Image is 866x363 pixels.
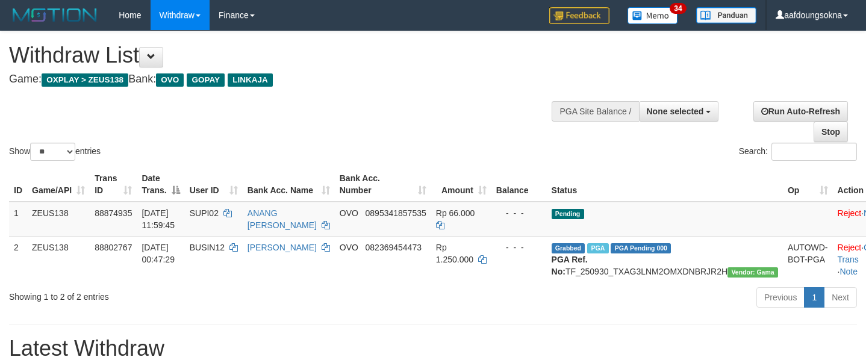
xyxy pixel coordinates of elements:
a: Run Auto-Refresh [753,101,848,122]
button: None selected [639,101,719,122]
th: Game/API: activate to sort column ascending [27,167,90,202]
a: [PERSON_NAME] [248,243,317,252]
span: Vendor URL: https://trx31.1velocity.biz [727,267,778,278]
td: TF_250930_TXAG3LNM2OMXDNBRJR2H [547,236,783,282]
div: PGA Site Balance / [552,101,638,122]
a: Reject [838,243,862,252]
span: None selected [647,107,704,116]
th: Balance [491,167,547,202]
th: Amount: activate to sort column ascending [431,167,491,202]
a: Previous [756,287,805,308]
span: OVO [340,243,358,252]
h1: Latest Withdraw [9,337,857,361]
span: SUPI02 [190,208,219,218]
div: - - - [496,207,542,219]
span: OVO [156,73,184,87]
th: ID [9,167,27,202]
div: - - - [496,241,542,253]
span: [DATE] 11:59:45 [142,208,175,230]
th: Status [547,167,783,202]
a: Next [824,287,857,308]
span: GOPAY [187,73,225,87]
th: Op: activate to sort column ascending [783,167,833,202]
a: Note [840,267,858,276]
span: Rp 66.000 [436,208,475,218]
th: Bank Acc. Number: activate to sort column ascending [335,167,431,202]
span: Marked by aafsreyleap [587,243,608,253]
h4: Game: Bank: [9,73,565,85]
img: panduan.png [696,7,756,23]
a: Stop [814,122,848,142]
div: Showing 1 to 2 of 2 entries [9,286,352,303]
label: Search: [739,143,857,161]
span: OVO [340,208,358,218]
a: 1 [804,287,824,308]
span: Rp 1.250.000 [436,243,473,264]
span: 88802767 [95,243,132,252]
th: User ID: activate to sort column ascending [185,167,243,202]
td: ZEUS138 [27,202,90,237]
span: PGA Pending [611,243,671,253]
span: Grabbed [552,243,585,253]
select: Showentries [30,143,75,161]
span: [DATE] 00:47:29 [142,243,175,264]
span: OXPLAY > ZEUS138 [42,73,128,87]
a: Reject [838,208,862,218]
span: 34 [670,3,686,14]
td: ZEUS138 [27,236,90,282]
td: AUTOWD-BOT-PGA [783,236,833,282]
th: Date Trans.: activate to sort column descending [137,167,184,202]
img: Feedback.jpg [549,7,609,24]
img: Button%20Memo.svg [628,7,678,24]
label: Show entries [9,143,101,161]
td: 1 [9,202,27,237]
b: PGA Ref. No: [552,255,588,276]
span: 88874935 [95,208,132,218]
span: Pending [552,209,584,219]
th: Bank Acc. Name: activate to sort column ascending [243,167,335,202]
td: 2 [9,236,27,282]
a: ANANG [PERSON_NAME] [248,208,317,230]
span: LINKAJA [228,73,273,87]
img: MOTION_logo.png [9,6,101,24]
span: BUSIN12 [190,243,225,252]
span: Copy 082369454473 to clipboard [366,243,422,252]
th: Trans ID: activate to sort column ascending [90,167,137,202]
span: Copy 0895341857535 to clipboard [366,208,426,218]
h1: Withdraw List [9,43,565,67]
input: Search: [771,143,857,161]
